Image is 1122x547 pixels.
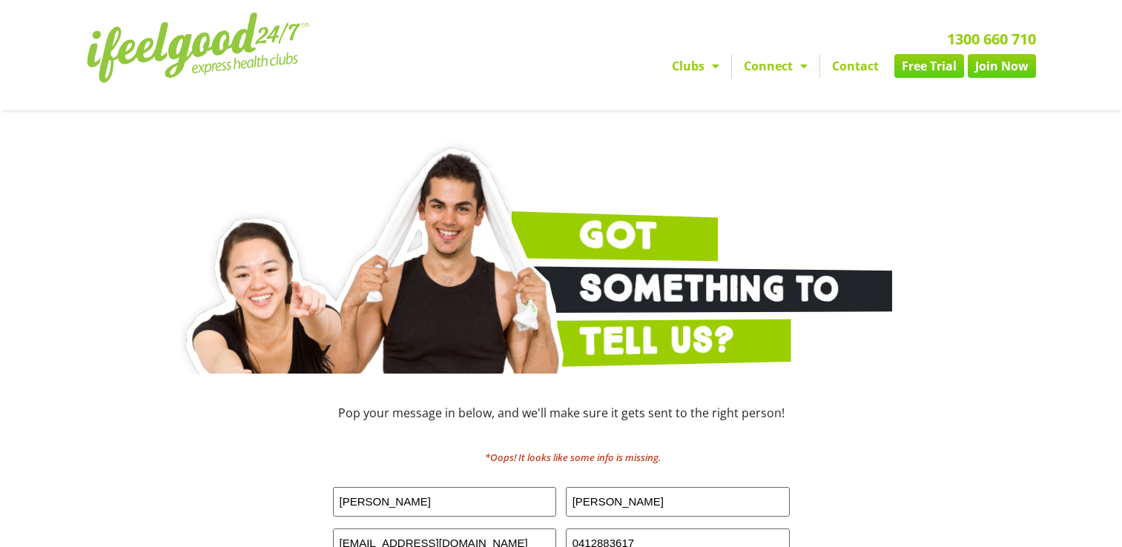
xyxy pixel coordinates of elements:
h2: *Oops! It looks like some info is missing. [369,451,778,465]
a: Contact [820,54,891,78]
nav: Menu [424,54,1036,78]
a: Free Trial [894,54,964,78]
a: 1300 660 710 [947,29,1036,49]
input: LAST NAME [566,487,790,517]
h3: Pop your message in below, and we'll make sure it gets sent to the right person! [235,407,888,419]
a: Connect [732,54,819,78]
a: Clubs [660,54,731,78]
input: FIRST NAME [333,487,557,517]
a: Join Now [968,54,1036,78]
